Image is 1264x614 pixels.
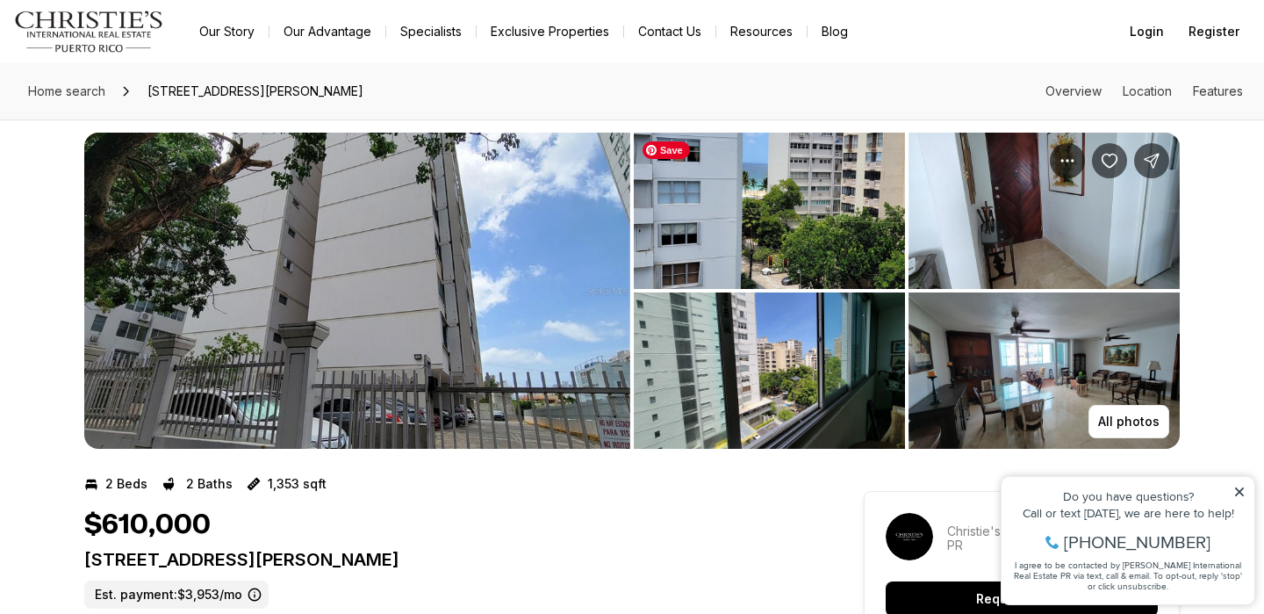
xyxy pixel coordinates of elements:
a: Our Advantage [269,19,385,44]
a: Skip to: Location [1123,83,1172,98]
button: Save Property: 76 COND KINGS COURT #602 [1092,143,1127,178]
span: Register [1189,25,1239,39]
div: Do you have questions? [18,40,254,52]
button: Share Property: 76 COND KINGS COURT #602 [1134,143,1169,178]
button: View image gallery [908,133,1180,289]
a: Our Story [185,19,269,44]
p: Christie's International Real Estate PR [947,524,1158,553]
button: All photos [1088,405,1169,438]
a: Skip to: Overview [1045,83,1102,98]
p: 1,353 sqft [268,477,327,491]
span: [PHONE_NUMBER] [72,83,219,100]
span: Login [1130,25,1164,39]
nav: Page section menu [1045,84,1243,98]
a: Resources [716,19,807,44]
h1: $610,000 [84,509,211,542]
div: Listing Photos [84,133,1180,449]
a: Home search [21,77,112,105]
span: Home search [28,83,105,98]
li: 2 of 7 [634,133,1180,449]
button: View image gallery [84,133,630,449]
a: Exclusive Properties [477,19,623,44]
button: Login [1119,14,1174,49]
a: Specialists [386,19,476,44]
button: View image gallery [634,133,905,289]
span: I agree to be contacted by [PERSON_NAME] International Real Estate PR via text, call & email. To ... [22,108,250,141]
p: All photos [1098,415,1160,429]
button: Register [1178,14,1250,49]
button: Property options [1050,143,1085,178]
label: Est. payment: $3,953/mo [84,581,269,609]
button: View image gallery [634,293,905,449]
a: Blog [808,19,862,44]
img: logo [14,11,164,53]
button: View image gallery [908,293,1180,449]
span: Save [643,141,690,159]
div: Call or text [DATE], we are here to help! [18,56,254,69]
p: 2 Beds [105,477,147,491]
a: Skip to: Features [1193,83,1243,98]
p: [STREET_ADDRESS][PERSON_NAME] [84,549,801,570]
p: Request a tour [976,592,1067,606]
button: Contact Us [624,19,715,44]
span: [STREET_ADDRESS][PERSON_NAME] [140,77,370,105]
p: 2 Baths [186,477,233,491]
li: 1 of 7 [84,133,630,449]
